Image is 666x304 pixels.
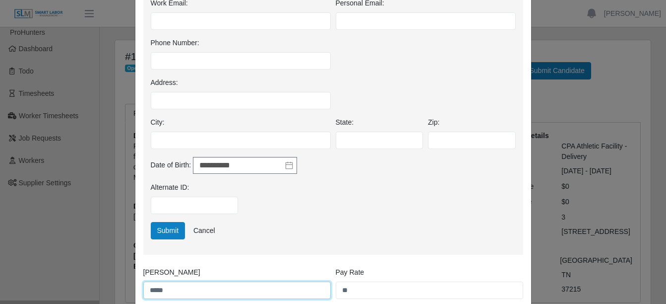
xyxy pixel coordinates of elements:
button: Submit [151,222,185,239]
label: [PERSON_NAME] [143,267,200,278]
label: State: [336,117,354,128]
body: Rich Text Area. Press ALT-0 for help. [8,8,370,19]
label: Zip: [428,117,439,128]
label: City: [151,117,165,128]
label: Address: [151,77,178,88]
label: Pay Rate [336,267,364,278]
a: Cancel [187,222,222,239]
label: Phone Number: [151,38,199,48]
label: Date of Birth: [151,160,191,170]
label: Alternate ID: [151,182,189,193]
